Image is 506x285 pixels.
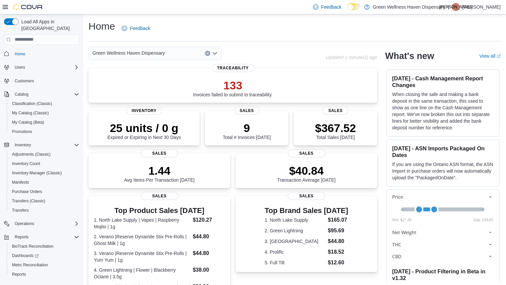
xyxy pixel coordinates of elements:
h3: Top Brand Sales [DATE] [265,207,348,215]
span: Inventory Count [9,160,79,168]
a: Transfers (Classic) [9,197,48,205]
button: Purchase Orders [7,187,82,196]
span: Sales [234,107,259,115]
span: Sales [288,149,325,157]
dt: 2. Verano |Reserve Dynamite Stix Pre-Rolls | Ghost Milk | 1g [94,233,190,247]
a: Home [12,50,28,58]
button: BioTrack Reconciliation [7,242,82,251]
span: Classification (Classic) [12,101,52,106]
a: Transfers [9,206,31,214]
dt: 3. [GEOGRAPHIC_DATA] [265,238,325,245]
span: Operations [12,220,79,228]
a: Metrc Reconciliation [9,261,51,269]
button: Reports [12,233,31,241]
span: Transfers [12,208,29,213]
a: Dashboards [9,252,41,260]
button: Transfers (Classic) [7,196,82,206]
p: [PERSON_NAME] [462,3,501,11]
p: $367.52 [315,121,356,135]
div: Expired or Expiring in Next 30 Days [107,121,181,140]
dt: 5. Full Tilt [265,259,325,266]
span: Users [15,65,25,70]
p: Green Wellness Haven Dispensary [373,3,445,11]
p: $40.84 [277,164,336,177]
div: Total Sales [DATE] [315,121,356,140]
dd: $44.80 [328,237,348,245]
button: Users [12,63,28,71]
button: Inventory [1,140,82,150]
dd: $44.80 [193,249,225,257]
span: Load All Apps in [GEOGRAPHIC_DATA] [19,18,79,32]
button: Operations [12,220,37,228]
span: Adjustments (Classic) [12,152,51,157]
span: Users [12,63,79,71]
button: Home [1,49,82,59]
h3: [DATE] - Cash Management Report Changes [392,75,494,88]
span: Customers [12,77,79,85]
p: 1.44 [124,164,195,177]
span: BioTrack Reconciliation [9,242,79,250]
button: Adjustments (Classic) [7,150,82,159]
a: View allExternal link [479,53,501,59]
p: If you are using the Ontario ASN format, the ASN Import in purchase orders will now automatically... [392,161,494,181]
button: Catalog [12,90,31,98]
a: My Catalog (Classic) [9,109,52,117]
span: Adjustments (Classic) [9,150,79,158]
button: My Catalog (Beta) [7,118,82,127]
span: Inventory Count [12,161,40,166]
a: Reports [9,270,29,278]
span: BioTrack Reconciliation [12,244,54,249]
span: Promotions [12,129,32,134]
dt: 3. Verano |Reserve Dynamite Stix Pre-Rolls | Yum Yum | 1g [94,250,190,263]
span: Transfers (Classic) [9,197,79,205]
button: Promotions [7,127,82,136]
p: 25 units / 0 g [107,121,181,135]
a: Manifests [9,178,32,186]
p: 9 [223,121,270,135]
a: My Catalog (Beta) [9,118,47,126]
span: Metrc Reconciliation [9,261,79,269]
span: Transfers (Classic) [12,198,45,204]
span: Reports [12,272,26,277]
div: Avg Items Per Transaction [DATE] [124,164,195,183]
button: My Catalog (Classic) [7,108,82,118]
button: Reports [1,232,82,242]
span: Classification (Classic) [9,100,79,108]
span: Manifests [12,180,29,185]
dt: 4. Green Lightning | Flower | Blackberry Octane | 3.5g [94,267,190,280]
a: Adjustments (Classic) [9,150,53,158]
h1: Home [88,20,115,33]
button: Operations [1,219,82,228]
span: Inventory [15,142,31,148]
span: Green Wellness Haven Dispensary [92,49,165,57]
span: Reports [9,270,79,278]
a: Dashboards [7,251,82,260]
dd: $38.00 [193,266,225,274]
button: Inventory [12,141,34,149]
div: Total # Invoices [DATE] [223,121,270,140]
span: Catalog [12,90,79,98]
p: 133 [193,79,273,92]
a: Feedback [310,0,344,14]
span: Metrc Reconciliation [12,262,48,268]
span: Sales [288,192,325,200]
span: Feedback [321,4,341,10]
a: BioTrack Reconciliation [9,242,56,250]
span: Sales [141,192,178,200]
button: Inventory Manager (Classic) [7,168,82,178]
p: Updated 1 minute(s) ago [326,55,377,60]
button: Classification (Classic) [7,99,82,108]
a: Feedback [119,22,153,35]
span: Transfers [9,206,79,214]
dt: 1. North Lake Supply [265,217,325,223]
div: Jay Amin [452,3,460,11]
a: Inventory Manager (Classic) [9,169,65,177]
h3: [DATE] - Product Filtering in Beta in v1.32 [392,268,494,281]
span: My Catalog (Classic) [9,109,79,117]
a: Customers [12,77,37,85]
h3: [DATE] - ASN Imports Packaged On Dates [392,145,494,158]
dd: $165.07 [328,216,348,224]
dt: 2. Green Lightning [265,227,325,234]
dd: $120.27 [193,216,225,224]
span: Inventory Manager (Classic) [9,169,79,177]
